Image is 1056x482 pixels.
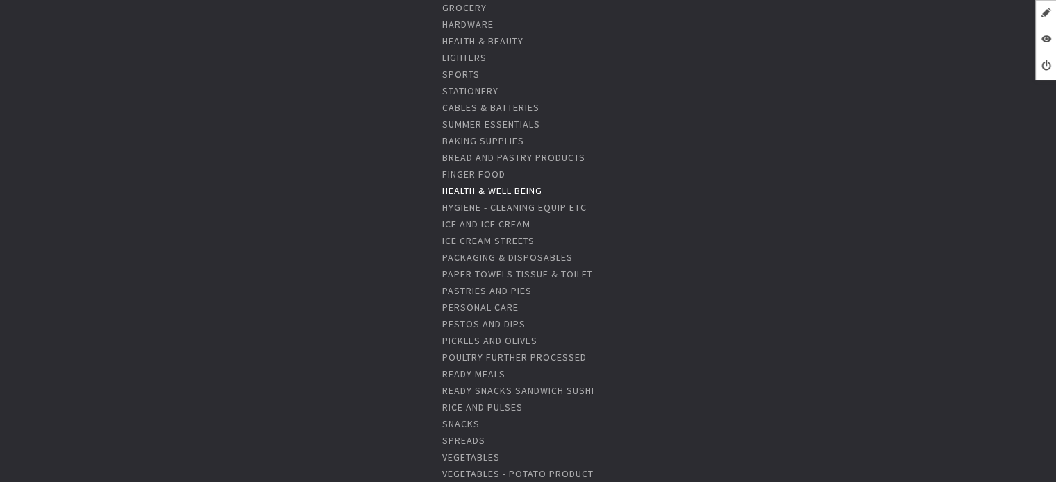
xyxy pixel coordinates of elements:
[442,418,480,430] a: Snacks
[442,384,594,397] a: Ready Snacks Sandwich Sushi
[442,51,487,64] a: Lighters
[442,401,523,413] a: Rice And Pulses
[442,318,526,330] a: Pestos And Dips
[442,218,530,230] a: Ice And Ice Cream
[442,168,505,180] a: Finger Food
[442,334,537,347] a: Pickles And Olives
[442,68,480,80] a: Sports
[442,451,500,463] a: Vegetables
[442,234,535,247] a: Ice Cream Streets
[442,251,573,264] a: Packaging & Disposables
[442,18,494,31] a: Hardware
[442,184,542,197] a: Health & Well Being
[442,1,487,14] a: Grocery
[442,268,593,280] a: Paper Towels Tissue & Toilet
[442,284,532,297] a: Pastries And Pies
[442,135,524,147] a: Baking Supplies
[442,85,498,97] a: Stationery
[442,368,505,380] a: Ready Meals
[442,434,485,447] a: Spreads
[442,35,523,47] a: Health & Beauty
[442,201,587,214] a: Hygiene - Cleaning Equip Etc
[442,467,594,480] a: Vegetables - Potato Product
[442,351,587,363] a: Poultry Further Processed
[442,118,540,130] a: Summer Essentials
[442,151,585,164] a: Bread And Pastry Products
[442,301,519,313] a: Personal Care
[442,101,539,114] a: Cables & Batteries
